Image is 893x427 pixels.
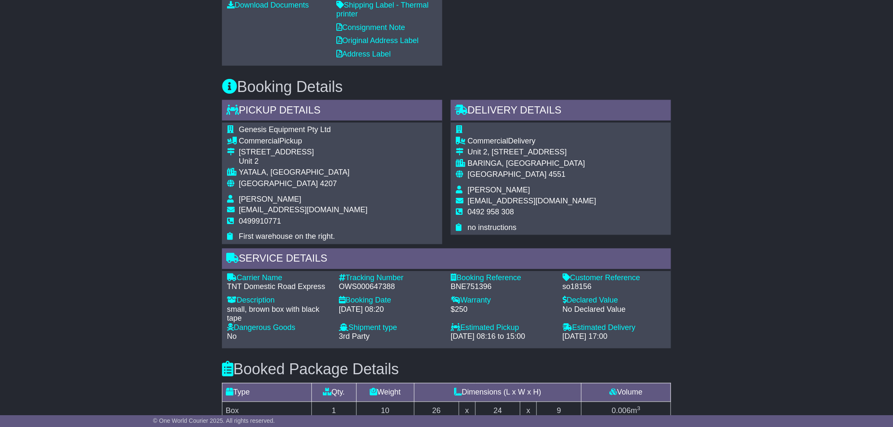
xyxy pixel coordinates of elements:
[582,383,671,402] td: Volume
[227,332,237,341] span: No
[563,274,666,283] div: Customer Reference
[339,305,442,315] div: [DATE] 08:20
[356,402,414,420] td: 10
[468,170,547,178] span: [GEOGRAPHIC_DATA]
[451,296,554,305] div: Warranty
[336,50,391,58] a: Address Label
[339,283,442,292] div: OWS000647388
[582,402,671,420] td: m
[153,417,275,424] span: © One World Courier 2025. All rights reserved.
[459,402,475,420] td: x
[563,296,666,305] div: Declared Value
[612,407,631,415] span: 0.006
[239,157,368,166] div: Unit 2
[451,324,554,333] div: Estimated Pickup
[414,383,581,402] td: Dimensions (L x W x H)
[563,283,666,292] div: so18156
[227,1,309,9] a: Download Documents
[468,159,596,168] div: BARINGA, [GEOGRAPHIC_DATA]
[563,305,666,315] div: No Declared Value
[239,206,368,214] span: [EMAIL_ADDRESS][DOMAIN_NAME]
[537,402,582,420] td: 9
[336,1,429,19] a: Shipping Label - Thermal printer
[222,249,671,271] div: Service Details
[468,148,596,157] div: Unit 2, [STREET_ADDRESS]
[451,305,554,315] div: $250
[239,148,368,157] div: [STREET_ADDRESS]
[239,195,301,203] span: [PERSON_NAME]
[222,361,671,378] h3: Booked Package Details
[227,283,330,292] div: TNT Domestic Road Express
[239,217,281,226] span: 0499910771
[239,168,368,177] div: YATALA, [GEOGRAPHIC_DATA]
[356,383,414,402] td: Weight
[336,23,405,32] a: Consignment Note
[239,179,318,188] span: [GEOGRAPHIC_DATA]
[468,224,517,232] span: no instructions
[227,305,330,324] div: small, brown box with black tape
[468,186,530,194] span: [PERSON_NAME]
[227,296,330,305] div: Description
[451,274,554,283] div: Booking Reference
[239,137,368,146] div: Pickup
[311,383,356,402] td: Qty.
[563,332,666,342] div: [DATE] 17:00
[222,78,671,95] h3: Booking Details
[451,100,671,123] div: Delivery Details
[468,137,596,146] div: Delivery
[239,125,331,134] span: Genesis Equipment Pty Ltd
[451,283,554,292] div: BNE751396
[339,332,370,341] span: 3rd Party
[222,383,312,402] td: Type
[468,208,514,216] span: 0492 958 308
[339,324,442,333] div: Shipment type
[637,405,641,412] sup: 3
[311,402,356,420] td: 1
[222,100,442,123] div: Pickup Details
[336,36,419,45] a: Original Address Label
[563,324,666,333] div: Estimated Delivery
[468,197,596,205] span: [EMAIL_ADDRESS][DOMAIN_NAME]
[320,179,337,188] span: 4207
[339,296,442,305] div: Booking Date
[222,402,312,420] td: Box
[239,232,335,241] span: First warehouse on the right.
[468,137,508,145] span: Commercial
[239,137,279,145] span: Commercial
[414,402,459,420] td: 26
[227,324,330,333] div: Dangerous Goods
[451,332,554,342] div: [DATE] 08:16 to 15:00
[339,274,442,283] div: Tracking Number
[476,402,520,420] td: 24
[227,274,330,283] div: Carrier Name
[520,402,536,420] td: x
[549,170,566,178] span: 4551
